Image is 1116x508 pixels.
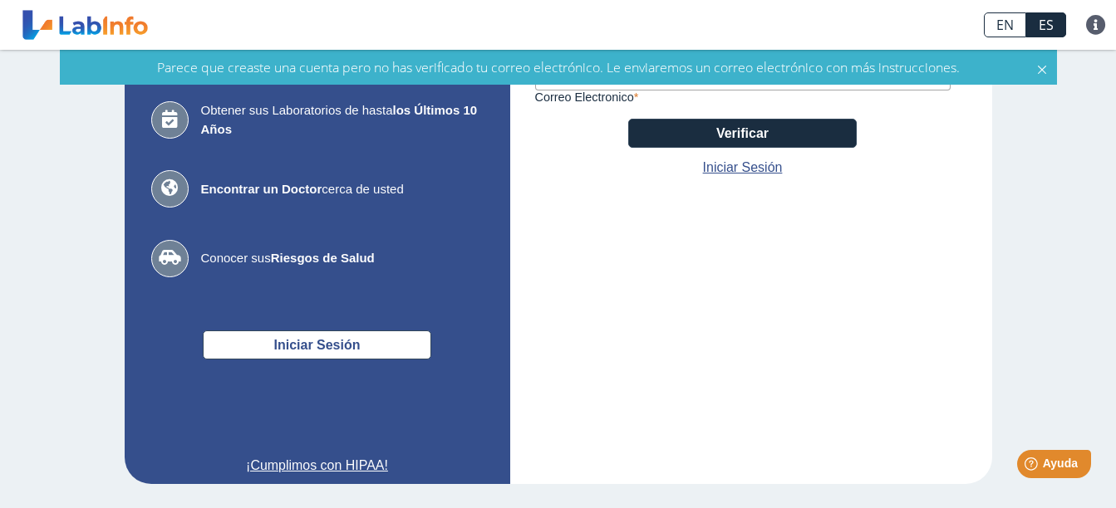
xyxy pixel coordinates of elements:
span: cerca de usted [201,180,484,199]
a: ¡Cumplimos con HIPAA! [145,456,489,476]
label: Correo Electronico [535,90,951,104]
b: los Últimos 10 Años [201,103,478,136]
span: Conocer sus [201,249,484,268]
span: Obtener sus Laboratorios de hasta [201,101,484,139]
span: Parece que creaste una cuenta pero no has verificado tu correo electrónico. Le enviaremos un corr... [157,58,960,76]
a: EN [984,12,1026,37]
button: Verificar [628,119,857,148]
b: Riesgos de Salud [271,251,375,265]
a: Iniciar Sesión [703,158,783,178]
b: Encontrar un Doctor [201,182,322,196]
button: Iniciar Sesión [203,330,431,359]
iframe: Help widget launcher [968,443,1098,490]
a: ES [1026,12,1066,37]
